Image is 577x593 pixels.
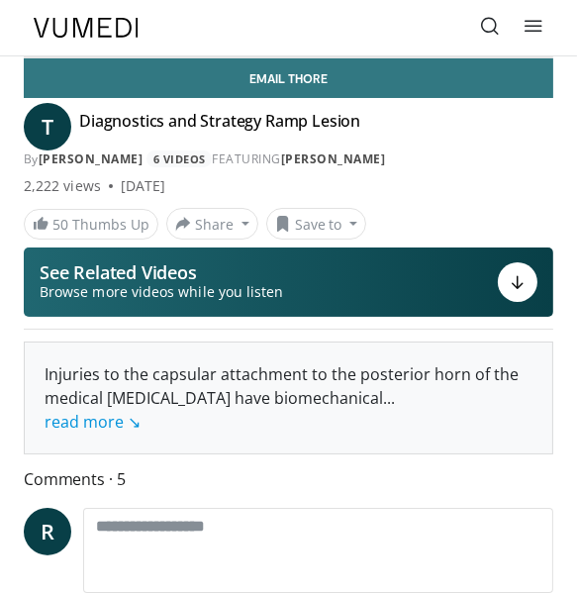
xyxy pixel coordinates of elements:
a: read more ↘ [45,411,141,433]
a: 6 Videos [146,150,212,167]
img: VuMedi Logo [34,18,139,38]
p: See Related Videos [40,262,283,282]
a: R [24,508,71,555]
div: [DATE] [121,176,165,196]
span: Browse more videos while you listen [40,282,283,302]
a: T [24,103,71,150]
button: Share [166,208,258,240]
h4: Diagnostics and Strategy Ramp Lesion [79,111,360,143]
div: Injuries to the capsular attachment to the posterior horn of the medical [MEDICAL_DATA] have biom... [45,362,532,434]
a: 50 Thumbs Up [24,209,158,240]
a: [PERSON_NAME] [281,150,386,167]
a: Email Thore [24,58,553,98]
button: See Related Videos Browse more videos while you listen [24,247,553,317]
a: [PERSON_NAME] [39,150,144,167]
span: 50 [52,215,68,234]
button: Save to [266,208,367,240]
span: Comments 5 [24,466,553,492]
span: 2,222 views [24,176,101,196]
div: By FEATURING [24,150,553,168]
